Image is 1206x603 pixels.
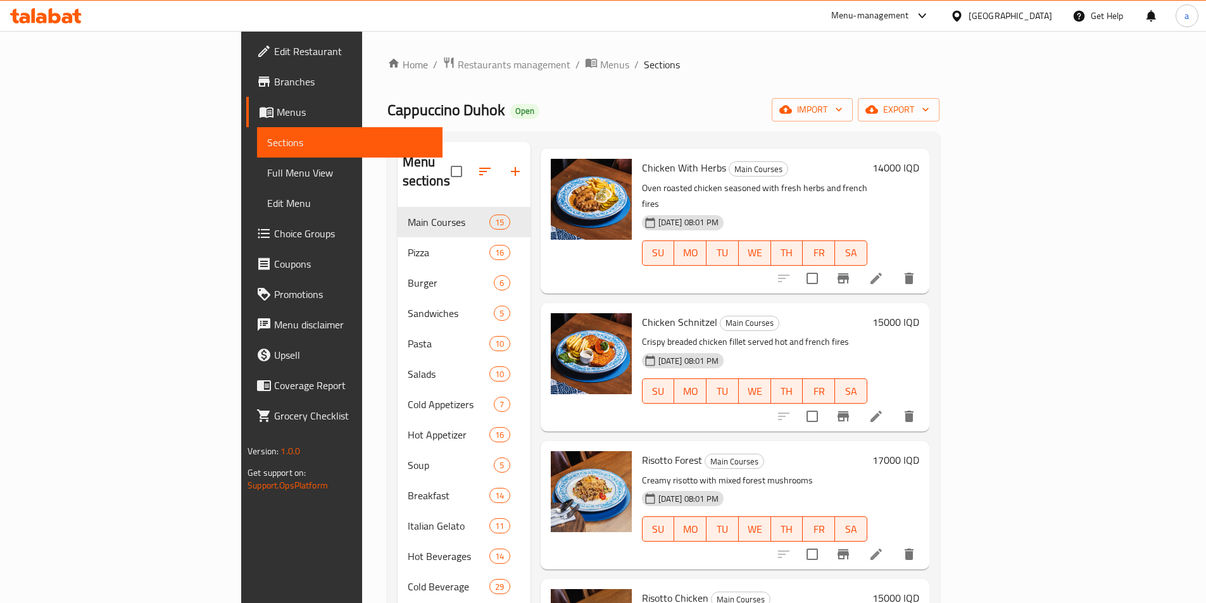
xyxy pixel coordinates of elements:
span: a [1184,9,1189,23]
div: Pizza [408,245,490,260]
span: 6 [494,277,509,289]
button: Add section [500,156,531,187]
a: Menu disclaimer [246,309,443,340]
div: Breakfast [408,488,490,503]
span: Italian Gelato [408,518,490,533]
div: Burger6 [398,268,531,298]
span: SA [840,382,862,401]
h6: 14000 IQD [872,159,919,177]
span: Version: [248,443,279,459]
a: Menus [585,56,629,73]
span: Chicken Schnitzel [642,313,717,332]
button: Branch-specific-item [828,539,858,569]
span: WE [744,244,766,262]
span: FR [808,382,830,401]
div: Menu-management [831,8,909,23]
span: 16 [490,429,509,441]
div: items [489,427,510,442]
span: Cappuccino Duhok [387,96,505,124]
div: items [494,306,510,321]
span: Select to update [799,265,826,292]
span: export [868,102,929,118]
div: items [494,457,510,473]
span: MO [679,520,701,538]
span: TH [776,382,798,401]
div: Pasta10 [398,328,531,359]
span: [DATE] 08:01 PM [653,355,724,367]
span: Menu disclaimer [274,317,432,332]
span: Sort sections [470,156,500,187]
div: Soup [408,457,494,473]
span: Full Menu View [267,165,432,180]
img: Chicken With Herbs [551,159,632,240]
a: Grocery Checklist [246,401,443,431]
button: TU [707,378,739,404]
a: Sections [257,127,443,158]
a: Edit menu item [869,547,884,562]
span: Menus [277,104,432,120]
span: Get support on: [248,464,306,481]
div: Cold Beverage29 [398,571,531,602]
span: Burger [408,275,494,290]
button: TU [707,516,739,542]
span: [DATE] 08:01 PM [653,216,724,228]
button: WE [739,516,771,542]
div: Salads10 [398,359,531,389]
div: Pizza16 [398,237,531,268]
button: export [858,98,939,121]
img: Risotto Forest [551,451,632,532]
div: Main Courses [705,454,764,469]
span: Cold Appetizers [408,397,494,412]
span: SA [840,244,862,262]
span: Hot Appetizer [408,427,490,442]
span: WE [744,382,766,401]
span: SA [840,520,862,538]
nav: breadcrumb [387,56,939,73]
button: MO [674,240,707,266]
span: 10 [490,338,509,350]
span: Choice Groups [274,226,432,241]
span: SU [648,244,670,262]
h6: 15000 IQD [872,313,919,331]
div: items [489,518,510,533]
button: SU [642,240,675,266]
button: WE [739,378,771,404]
div: items [489,366,510,382]
button: delete [894,401,924,432]
span: TH [776,520,798,538]
a: Promotions [246,279,443,309]
span: Branches [274,74,432,89]
span: Sections [267,135,432,150]
span: TH [776,244,798,262]
div: Main Courses15 [398,207,531,237]
div: Cold Beverage [408,579,490,594]
div: items [489,549,510,564]
span: Salads [408,366,490,382]
span: Risotto Forest [642,451,702,469]
span: TU [712,244,734,262]
span: Sections [644,57,680,72]
button: MO [674,516,707,542]
span: FR [808,244,830,262]
a: Coverage Report [246,370,443,401]
span: Promotions [274,287,432,302]
a: Coupons [246,249,443,279]
span: 29 [490,581,509,593]
button: TH [771,240,803,266]
div: Cold Appetizers7 [398,389,531,420]
h6: 17000 IQD [872,451,919,469]
span: FR [808,520,830,538]
span: Main Courses [408,214,490,230]
button: FR [803,516,835,542]
button: Branch-specific-item [828,263,858,294]
span: 15 [490,216,509,228]
a: Edit menu item [869,271,884,286]
span: 7 [494,399,509,411]
span: 1.0.0 [280,443,300,459]
span: Select to update [799,403,826,430]
button: delete [894,263,924,294]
